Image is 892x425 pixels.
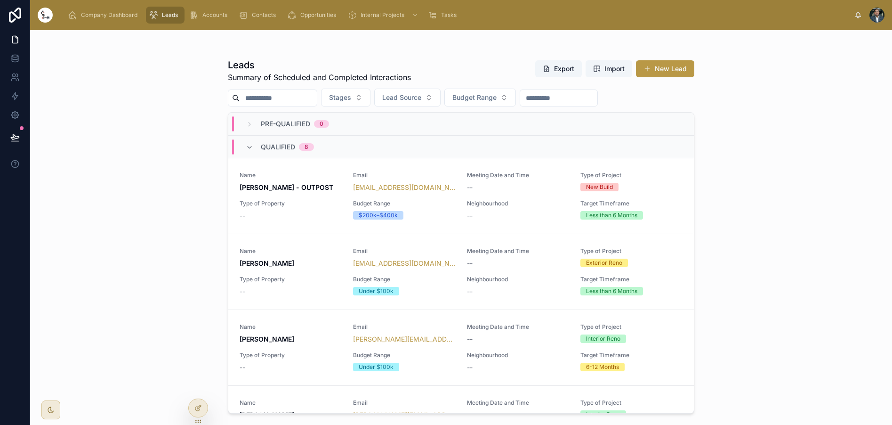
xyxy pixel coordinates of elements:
[81,11,137,19] span: Company Dashboard
[186,7,234,24] a: Accounts
[452,93,497,102] span: Budget Range
[636,60,694,77] button: New Lead
[345,7,423,24] a: Internal Projects
[467,259,473,268] span: --
[580,276,683,283] span: Target Timeframe
[586,335,620,343] div: Interior Reno
[467,287,473,296] span: --
[580,200,683,207] span: Target Timeframe
[353,276,455,283] span: Budget Range
[240,172,342,179] span: Name
[353,323,455,331] span: Email
[359,287,394,295] div: Under $100k
[467,351,569,359] span: Neighbourhood
[382,93,421,102] span: Lead Source
[202,11,227,19] span: Accounts
[353,351,455,359] span: Budget Range
[467,183,473,192] span: --
[467,335,473,344] span: --
[467,363,473,372] span: --
[467,399,569,407] span: Meeting Date and Time
[240,399,342,407] span: Name
[361,11,404,19] span: Internal Projects
[300,11,336,19] span: Opportunities
[228,58,411,72] h1: Leads
[586,211,637,220] div: Less than 6 Months
[240,211,245,221] span: --
[467,200,569,207] span: Neighbourhood
[240,351,342,359] span: Type of Property
[586,287,637,295] div: Less than 6 Months
[321,89,370,106] button: Select Button
[305,143,308,151] div: 8
[586,183,613,191] div: New Build
[240,363,245,372] span: --
[240,259,294,267] strong: [PERSON_NAME]
[467,276,569,283] span: Neighbourhood
[228,158,694,234] a: Name[PERSON_NAME] - OUTPOSTEmail[EMAIL_ADDRESS][DOMAIN_NAME]Meeting Date and Time--Type of Projec...
[240,183,333,191] strong: [PERSON_NAME] - OUTPOST
[580,399,683,407] span: Type of Project
[252,11,276,19] span: Contacts
[444,89,516,106] button: Select Button
[586,410,620,419] div: Interior Reno
[467,172,569,179] span: Meeting Date and Time
[580,351,683,359] span: Target Timeframe
[38,8,53,23] img: App logo
[586,259,622,267] div: Exterior Reno
[284,7,343,24] a: Opportunities
[353,335,455,344] a: [PERSON_NAME][EMAIL_ADDRESS][DOMAIN_NAME]
[353,399,455,407] span: Email
[353,183,455,192] a: [EMAIL_ADDRESS][DOMAIN_NAME]
[65,7,144,24] a: Company Dashboard
[467,323,569,331] span: Meeting Date and Time
[586,60,632,77] button: Import
[240,247,342,255] span: Name
[320,120,323,128] div: 0
[228,234,694,310] a: Name[PERSON_NAME]Email[EMAIL_ADDRESS][DOMAIN_NAME]Meeting Date and Time--Type of ProjectExterior ...
[240,287,245,296] span: --
[353,410,455,420] a: [PERSON_NAME][EMAIL_ADDRESS][DOMAIN_NAME]
[240,335,294,343] strong: [PERSON_NAME]
[580,247,683,255] span: Type of Project
[586,363,619,371] div: 6-12 Months
[60,5,854,25] div: scrollable content
[580,323,683,331] span: Type of Project
[441,11,457,19] span: Tasks
[359,363,394,371] div: Under $100k
[240,411,294,419] strong: [PERSON_NAME]
[162,11,178,19] span: Leads
[261,142,295,152] span: Qualified
[236,7,282,24] a: Contacts
[353,172,455,179] span: Email
[240,323,342,331] span: Name
[353,247,455,255] span: Email
[261,119,310,129] span: Pre-Qualified
[240,276,342,283] span: Type of Property
[467,247,569,255] span: Meeting Date and Time
[329,93,351,102] span: Stages
[467,410,473,420] span: --
[580,172,683,179] span: Type of Project
[353,200,455,207] span: Budget Range
[425,7,463,24] a: Tasks
[146,7,185,24] a: Leads
[604,64,625,74] span: Import
[228,72,411,83] span: Summary of Scheduled and Completed Interactions
[467,211,473,221] span: --
[240,200,342,207] span: Type of Property
[359,211,398,220] div: $200k–$400k
[374,89,441,106] button: Select Button
[228,310,694,385] a: Name[PERSON_NAME]Email[PERSON_NAME][EMAIL_ADDRESS][DOMAIN_NAME]Meeting Date and Time--Type of Pro...
[535,60,582,77] button: Export
[353,259,455,268] a: [EMAIL_ADDRESS][DOMAIN_NAME]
